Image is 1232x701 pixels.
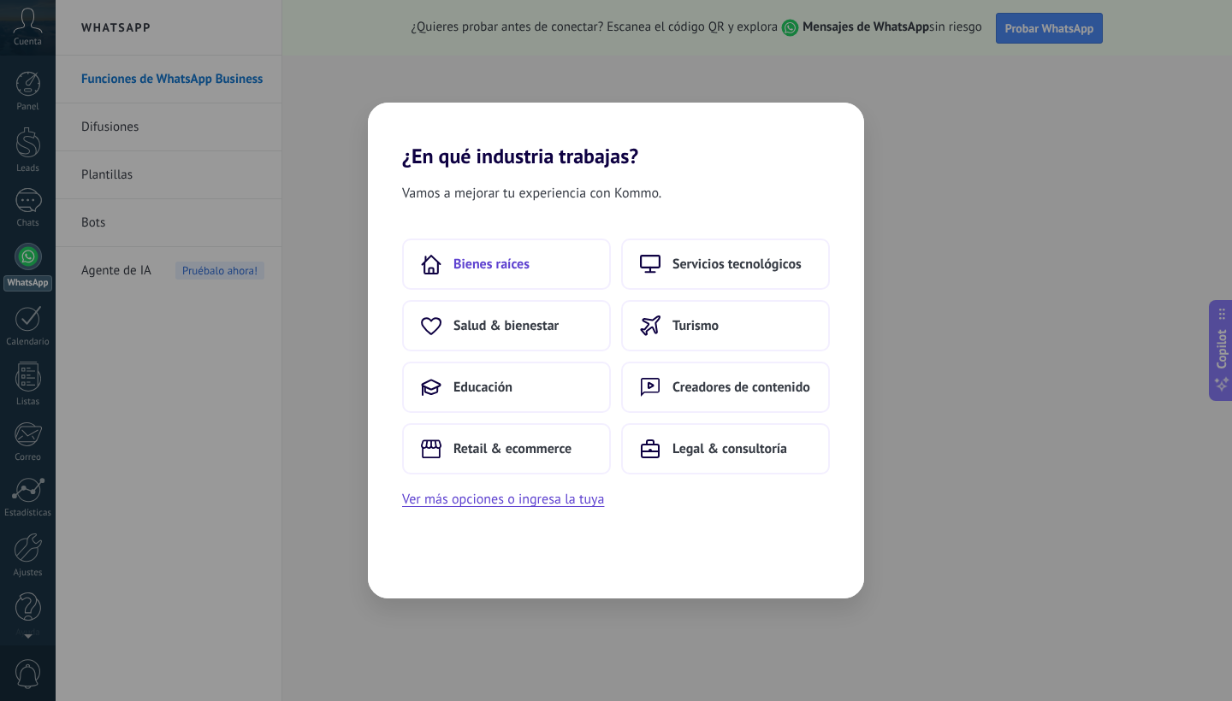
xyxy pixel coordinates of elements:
[402,488,604,510] button: Ver más opciones o ingresa la tuya
[453,256,530,273] span: Bienes raíces
[672,379,810,396] span: Creadores de contenido
[402,362,611,413] button: Educación
[672,256,802,273] span: Servicios tecnológicos
[621,239,830,290] button: Servicios tecnológicos
[402,300,611,351] button: Salud & bienestar
[621,423,830,474] button: Legal & consultoría
[453,317,559,334] span: Salud & bienestar
[453,440,572,457] span: Retail & ecommerce
[402,182,661,204] span: Vamos a mejorar tu experiencia con Kommo.
[672,440,787,457] span: Legal & consultoría
[621,362,830,413] button: Creadores de contenido
[621,300,830,351] button: Turismo
[453,379,512,396] span: Educación
[672,317,719,334] span: Turismo
[368,103,864,168] h2: ¿En qué industria trabajas?
[402,423,611,474] button: Retail & ecommerce
[402,239,611,290] button: Bienes raíces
